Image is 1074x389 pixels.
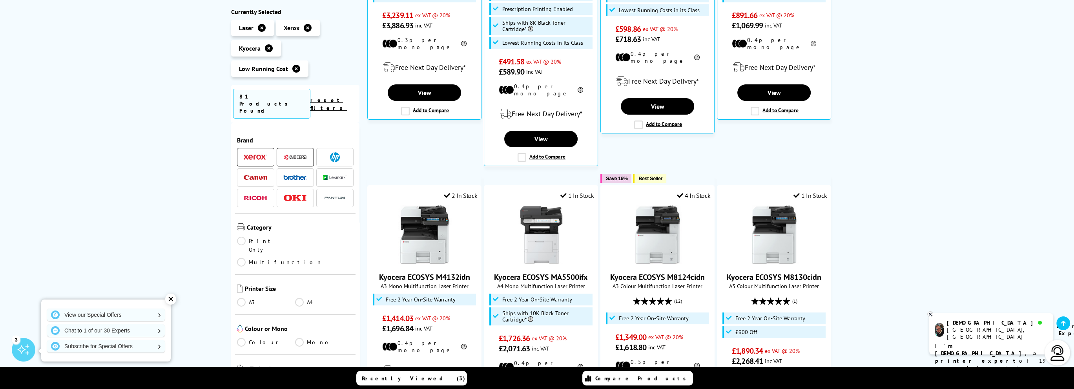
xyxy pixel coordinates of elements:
span: Colour or Mono [245,325,354,334]
a: Pantum [323,193,346,203]
a: Kyocera ECOSYS M4132idn [395,258,454,266]
img: user-headset-light.svg [1050,345,1065,361]
img: Xerox [244,155,267,160]
a: Colour [237,338,295,347]
div: 2 In Stock [443,192,477,199]
a: View [388,84,461,101]
a: A3 [237,298,295,307]
a: Kyocera ECOSYS M8124cidn [610,272,705,282]
img: Printer Size [237,285,243,292]
span: Kyocera [239,44,261,52]
span: inc VAT [643,35,660,43]
b: I'm [DEMOGRAPHIC_DATA], a printer expert [935,342,1039,364]
span: Xerox [284,24,299,32]
span: £589.90 [499,67,524,77]
a: View our Special Offers [47,309,165,321]
label: Add to Compare [751,107,799,115]
span: A4 Mono Multifunction Laser Printer [488,282,594,290]
span: Low Running Cost [239,65,288,73]
span: (1) [792,294,797,309]
span: Prescription Printing Enabled [502,6,573,12]
a: A4 [295,298,354,307]
div: modal_delivery [372,57,477,79]
img: Kyocera ECOSYS MA5500ifx [512,205,571,264]
div: 3 [12,335,20,344]
img: Category [237,223,245,231]
li: 0.3p per mono page [382,37,467,51]
span: £1,618.80 [615,342,646,352]
span: £1,726.36 [499,333,530,343]
span: £3,239.11 [382,10,413,20]
p: of 19 years! I can help you choose the right product [935,342,1047,387]
span: Free 2 Year On-Site Warranty [735,315,805,321]
a: Print Only [237,237,295,254]
span: Compare Products [595,375,690,382]
a: Mono [295,338,354,347]
a: View [504,131,577,147]
a: Canon [244,173,267,183]
div: [GEOGRAPHIC_DATA], [GEOGRAPHIC_DATA] [947,326,1047,340]
span: £1,890.34 [732,346,763,356]
span: Free 2 Year On-Site Warranty [619,315,689,321]
span: £598.86 [615,24,641,34]
span: £1,696.84 [382,323,413,334]
button: Save 16% [600,174,631,183]
li: 0.5p per mono page [615,358,700,373]
div: modal_delivery [721,57,827,79]
img: HP [330,152,340,162]
a: View [621,98,694,115]
a: Kyocera ECOSYS M8130cidn [745,258,804,266]
a: Chat to 1 of our 30 Experts [47,324,165,337]
span: ex VAT @ 20% [415,11,450,19]
div: 1 In Stock [560,192,594,199]
span: Free 2 Year On-Site Warranty [502,296,572,303]
span: inc VAT [532,345,549,352]
span: ex VAT @ 20% [648,333,683,341]
span: £491.58 [499,57,524,67]
div: modal_delivery [488,103,594,125]
div: 4 In Stock [676,192,710,199]
span: (12) [674,294,682,309]
a: Kyocera ECOSYS M8124cidn [628,258,687,266]
span: A3 Colour Multifunction Laser Printer [721,282,827,290]
img: Canon [244,175,267,180]
img: Kyocera [283,154,307,160]
span: ex VAT @ 20% [765,347,800,354]
span: inc VAT [765,22,782,29]
div: modal_delivery [372,360,477,382]
span: Free 2 Year On-Site Warranty [386,296,456,303]
span: ex VAT @ 20% [759,11,794,19]
span: inc VAT [415,325,432,332]
span: Brand [237,136,354,144]
span: Laser [239,24,253,32]
span: £1,414.03 [382,313,413,323]
span: Ships with 8K Black Toner Cartridge* [502,20,591,32]
a: Compare Products [582,371,693,385]
a: Recently Viewed (3) [356,371,467,385]
div: modal_delivery [605,70,710,92]
li: 0.4p per mono page [499,360,583,374]
li: 0.4p per mono page [499,83,583,97]
span: A3 Colour Multifunction Laser Printer [605,282,710,290]
img: chris-livechat.png [935,323,944,337]
img: Brother [283,175,307,180]
span: £2,268.41 [732,356,763,366]
a: Xerox [244,152,267,162]
span: inc VAT [415,22,432,29]
div: Currently Selected [231,8,360,16]
a: Kyocera [283,152,307,162]
a: Lexmark [323,173,346,183]
span: ex VAT @ 20% [415,314,450,322]
a: Kyocera ECOSYS MA5500ifx [494,272,588,282]
span: Printer Size [245,285,354,294]
span: inc VAT [526,68,543,75]
a: View [737,84,810,101]
label: Add to Compare [518,153,565,162]
img: Lexmark [323,175,346,180]
a: Kyocera ECOSYS M8130cidn [727,272,821,282]
div: [DEMOGRAPHIC_DATA] [947,319,1047,326]
button: Best Seller [633,174,666,183]
span: Lowest Running Costs in its Class [502,40,583,46]
span: £2,071.63 [499,343,530,354]
span: A3 Mono Multifunction Laser Printer [372,282,477,290]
